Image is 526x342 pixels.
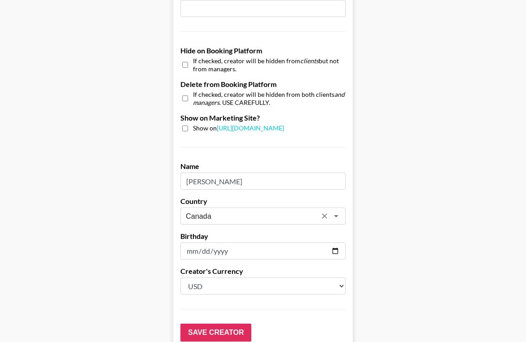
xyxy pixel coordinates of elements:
[300,57,319,65] em: clients
[180,113,346,122] label: Show on Marketing Site?
[180,324,251,342] input: Save Creator
[193,124,284,133] span: Show on
[193,91,346,106] span: If checked, creator will be hidden from both clients . USE CAREFULLY.
[180,46,346,55] label: Hide on Booking Platform
[330,210,342,222] button: Open
[180,197,346,206] label: Country
[318,210,331,222] button: Clear
[180,232,346,241] label: Birthday
[180,80,346,89] label: Delete from Booking Platform
[193,57,346,73] span: If checked, creator will be hidden from but not from managers.
[193,91,345,106] em: and managers
[180,267,346,276] label: Creator's Currency
[217,124,284,132] a: [URL][DOMAIN_NAME]
[180,162,346,171] label: Name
